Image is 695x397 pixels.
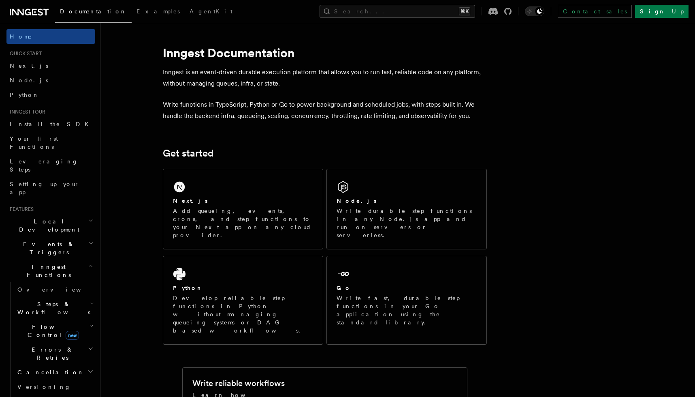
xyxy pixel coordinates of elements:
[10,92,39,98] span: Python
[163,45,487,60] h1: Inngest Documentation
[14,368,84,376] span: Cancellation
[185,2,237,22] a: AgentKit
[6,260,95,282] button: Inngest Functions
[14,345,88,362] span: Errors & Retries
[459,7,470,15] kbd: ⌘K
[163,99,487,122] p: Write functions in TypeScript, Python or Go to power background and scheduled jobs, with steps bu...
[6,73,95,88] a: Node.js
[6,58,95,73] a: Next.js
[6,50,42,57] span: Quick start
[10,32,32,41] span: Home
[558,5,632,18] a: Contact sales
[6,154,95,177] a: Leveraging Steps
[14,323,89,339] span: Flow Control
[163,67,487,89] p: Inngest is an event-driven durable execution platform that allows you to run fast, reliable code ...
[6,177,95,200] a: Setting up your app
[14,282,95,297] a: Overview
[337,197,377,205] h2: Node.js
[17,384,71,390] span: Versioning
[192,378,285,389] h2: Write reliable workflows
[326,256,487,345] a: GoWrite fast, durable step functions in your Go application using the standard library.
[10,135,58,150] span: Your first Functions
[635,5,689,18] a: Sign Up
[163,148,213,159] a: Get started
[66,331,79,340] span: new
[173,197,208,205] h2: Next.js
[6,117,95,131] a: Install the SDK
[337,207,477,239] p: Write durable step functions in any Node.js app and run on servers or serverless.
[173,284,203,292] h2: Python
[173,207,313,239] p: Add queueing, events, crons, and step functions to your Next app on any cloud provider.
[55,2,132,23] a: Documentation
[14,380,95,394] a: Versioning
[337,294,477,326] p: Write fast, durable step functions in your Go application using the standard library.
[326,169,487,249] a: Node.jsWrite durable step functions in any Node.js app and run on servers or serverless.
[60,8,127,15] span: Documentation
[17,286,101,293] span: Overview
[10,181,79,195] span: Setting up your app
[525,6,544,16] button: Toggle dark mode
[163,169,323,249] a: Next.jsAdd queueing, events, crons, and step functions to your Next app on any cloud provider.
[163,256,323,345] a: PythonDevelop reliable step functions in Python without managing queueing systems or DAG based wo...
[173,294,313,335] p: Develop reliable step functions in Python without managing queueing systems or DAG based workflows.
[6,206,34,212] span: Features
[136,8,180,15] span: Examples
[6,88,95,102] a: Python
[320,5,475,18] button: Search...⌘K
[14,320,95,342] button: Flow Controlnew
[6,237,95,260] button: Events & Triggers
[6,109,45,115] span: Inngest tour
[14,365,95,380] button: Cancellation
[132,2,185,22] a: Examples
[10,158,78,173] span: Leveraging Steps
[6,131,95,154] a: Your first Functions
[10,77,48,84] span: Node.js
[190,8,232,15] span: AgentKit
[10,62,48,69] span: Next.js
[14,342,95,365] button: Errors & Retries
[14,297,95,320] button: Steps & Workflows
[6,263,87,279] span: Inngest Functions
[14,300,90,316] span: Steps & Workflows
[6,217,88,234] span: Local Development
[10,121,94,127] span: Install the SDK
[6,214,95,237] button: Local Development
[6,240,88,256] span: Events & Triggers
[337,284,351,292] h2: Go
[6,29,95,44] a: Home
